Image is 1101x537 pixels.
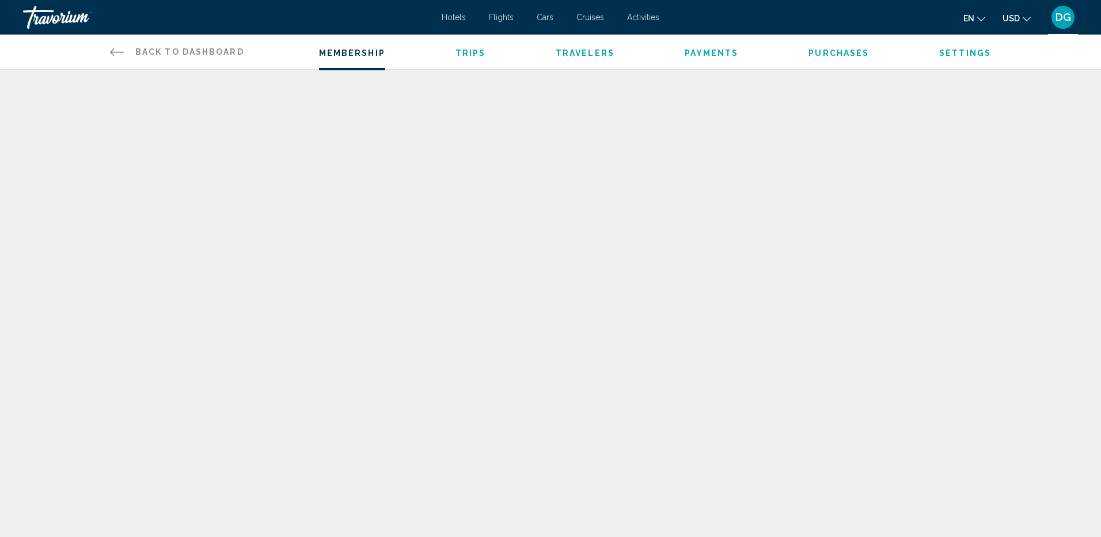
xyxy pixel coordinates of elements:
button: Change language [963,10,985,27]
span: DG [1056,12,1071,23]
span: Back to Dashboard [135,47,244,56]
a: Purchases [808,48,869,58]
a: Travorium [23,6,430,29]
a: Payments [685,48,739,58]
a: Settings [939,48,991,58]
a: Cruises [576,13,604,22]
a: Trips [455,48,486,58]
a: Membership [319,48,385,58]
a: Back to Dashboard [110,35,244,69]
button: Change currency [1003,10,1031,27]
span: USD [1003,14,1020,23]
a: Cars [537,13,553,22]
a: Hotels [442,13,466,22]
a: Travelers [556,48,614,58]
a: Flights [489,13,514,22]
button: User Menu [1048,5,1078,29]
span: en [963,14,974,23]
a: Activities [627,13,659,22]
